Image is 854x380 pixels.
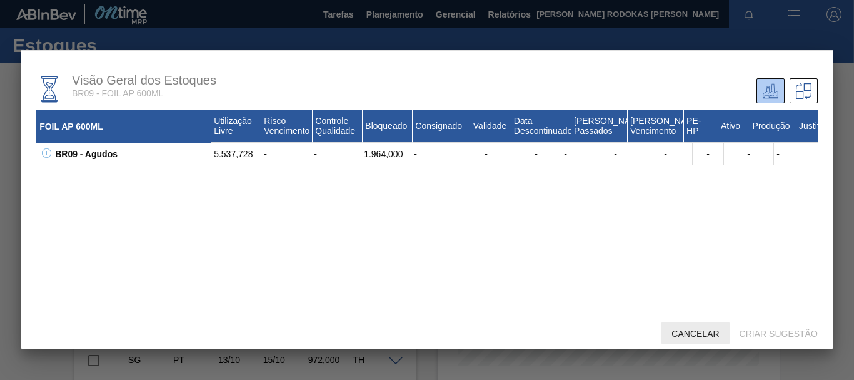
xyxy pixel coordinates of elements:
[684,110,715,143] div: PE-HP
[361,143,411,165] div: 1.964,000
[461,143,511,165] div: -
[774,143,824,165] div: -
[211,110,261,143] div: Utilização Livre
[511,143,561,165] div: -
[72,88,163,98] span: BR09 - FOIL AP 600ML
[790,78,818,103] div: Sugestões de Trasferência
[661,143,693,165] div: -
[261,110,313,143] div: Risco Vencimento
[515,110,571,143] div: Data Descontinuado
[730,329,828,339] span: Criar sugestão
[661,322,729,344] button: Cancelar
[730,322,828,344] button: Criar sugestão
[311,143,361,165] div: -
[313,110,363,143] div: Controle Qualidade
[363,110,413,143] div: Bloqueado
[796,110,846,143] div: Justificativa
[746,110,796,143] div: Produção
[36,110,211,143] div: FOIL AP 600ML
[561,143,611,165] div: -
[693,143,724,165] div: -
[611,143,661,165] div: -
[715,110,746,143] div: Ativo
[52,143,211,165] div: BR09 - Agudos
[72,73,216,87] span: Visão Geral dos Estoques
[756,78,785,103] div: Unidade Atual/ Unidades
[211,143,261,165] div: 5.537,728
[411,143,461,165] div: -
[465,110,515,143] div: Validade
[413,110,465,143] div: Consignado
[661,329,729,339] span: Cancelar
[628,110,684,143] div: [PERSON_NAME] Vencimento
[261,143,311,165] div: -
[571,110,628,143] div: [PERSON_NAME] Passados
[724,143,774,165] div: -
